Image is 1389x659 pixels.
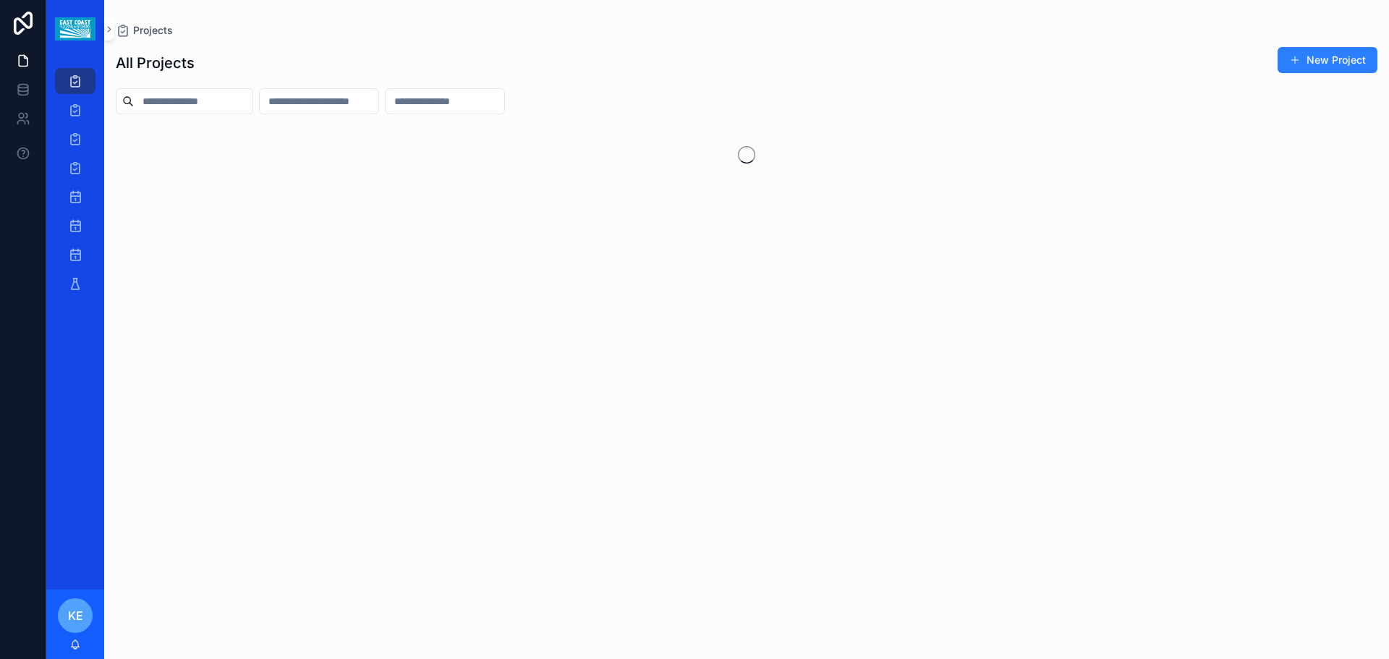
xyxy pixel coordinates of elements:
[46,58,104,315] div: scrollable content
[133,23,173,38] span: Projects
[116,23,173,38] a: Projects
[1278,47,1377,73] button: New Project
[116,53,195,73] h1: All Projects
[68,607,83,624] span: KE
[55,17,95,41] img: App logo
